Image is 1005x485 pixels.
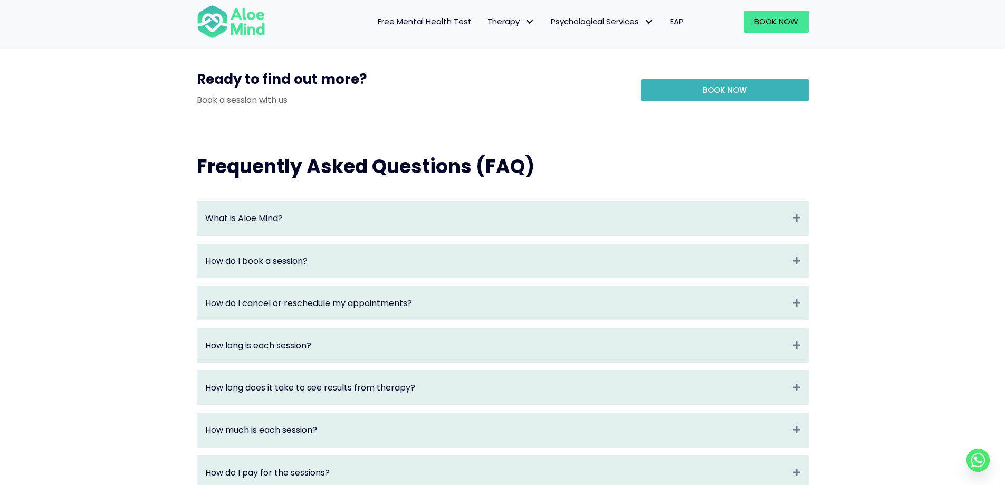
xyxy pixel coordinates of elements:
h3: Ready to find out more? [197,70,625,94]
a: EAP [662,11,692,33]
a: Free Mental Health Test [370,11,480,33]
nav: Menu [279,11,692,33]
a: How long is each session? [205,339,788,351]
span: Book Now [703,84,747,96]
a: Book Now [641,79,809,101]
i: Expand [793,297,800,309]
a: How long does it take to see results from therapy? [205,382,788,394]
span: Book Now [754,16,798,27]
a: What is Aloe Mind? [205,212,788,224]
i: Expand [793,339,800,351]
span: Psychological Services [551,16,654,27]
p: Book a session with us [197,94,625,106]
span: Therapy [487,16,535,27]
a: TherapyTherapy: submenu [480,11,543,33]
a: Psychological ServicesPsychological Services: submenu [543,11,662,33]
span: Free Mental Health Test [378,16,472,27]
span: Frequently Asked Questions (FAQ) [197,153,534,180]
a: How do I cancel or reschedule my appointments? [205,297,788,309]
span: Psychological Services: submenu [642,14,657,30]
i: Expand [793,212,800,224]
a: Book Now [744,11,809,33]
a: How do I pay for the sessions? [205,467,788,479]
a: How much is each session? [205,424,788,436]
span: EAP [670,16,684,27]
img: Aloe mind Logo [197,4,265,39]
i: Expand [793,467,800,479]
i: Expand [793,382,800,394]
span: Therapy: submenu [522,14,538,30]
a: How do I book a session? [205,255,788,267]
i: Expand [793,424,800,436]
i: Expand [793,255,800,267]
a: Whatsapp [966,449,990,472]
